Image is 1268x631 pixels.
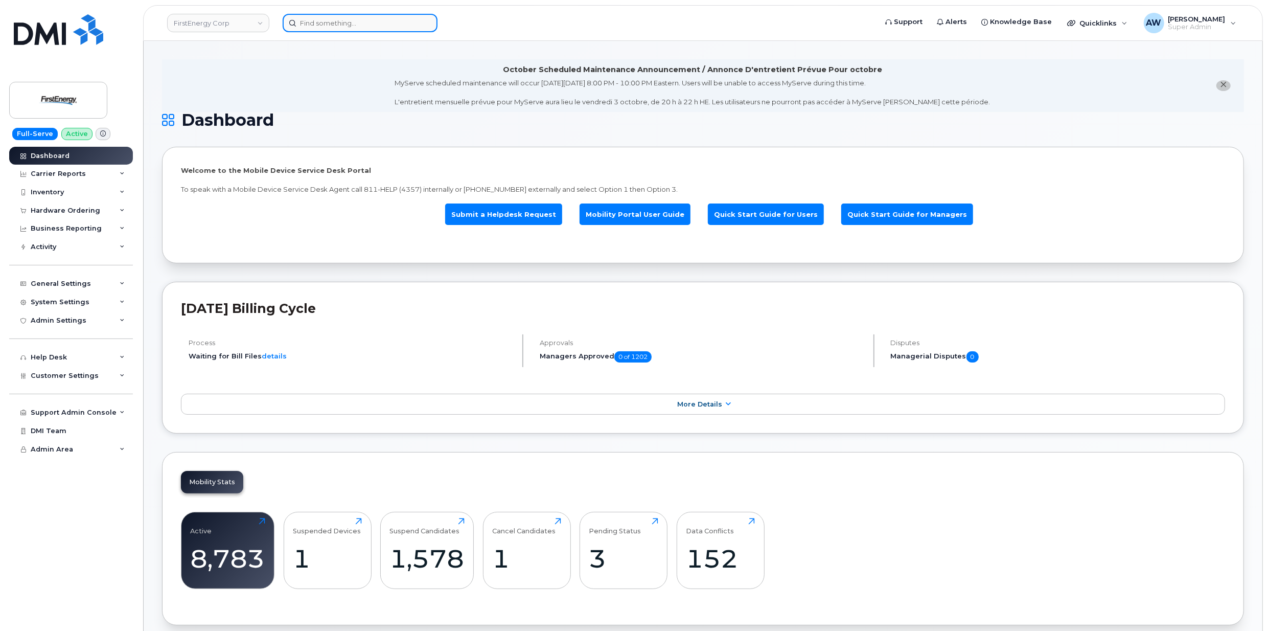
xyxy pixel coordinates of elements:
a: Active8,783 [191,518,265,583]
a: Quick Start Guide for Managers [841,204,973,226]
div: 152 [686,544,755,574]
h2: [DATE] Billing Cycle [181,301,1225,316]
a: Suspend Candidates1,578 [390,518,465,583]
div: Suspend Candidates [390,518,460,535]
div: MyServe scheduled maintenance will occur [DATE][DATE] 8:00 PM - 10:00 PM Eastern. Users will be u... [395,78,990,107]
h4: Disputes [891,339,1225,347]
h5: Managers Approved [540,351,865,363]
div: 3 [589,544,658,574]
p: Welcome to the Mobile Device Service Desk Portal [181,166,1225,175]
div: Active [191,518,212,535]
div: Cancel Candidates [492,518,556,535]
div: October Scheduled Maintenance Announcement / Annonce D'entretient Prévue Pour octobre [503,64,882,75]
div: Suspended Devices [293,518,361,535]
a: Submit a Helpdesk Request [445,204,562,226]
div: 1 [492,544,561,574]
a: Cancel Candidates1 [492,518,561,583]
span: More Details [677,400,722,408]
li: Waiting for Bill Files [189,351,514,361]
span: 0 of 1202 [614,351,652,363]
a: Mobility Portal User Guide [580,204,690,226]
div: Pending Status [589,518,641,535]
div: 1,578 [390,544,465,574]
p: To speak with a Mobile Device Service Desk Agent call 811-HELP (4357) internally or [PHONE_NUMBER... [181,185,1225,194]
a: details [262,352,287,360]
a: Suspended Devices1 [293,518,362,583]
iframe: Messenger Launcher [1224,587,1260,623]
h5: Managerial Disputes [891,351,1225,363]
button: close notification [1216,80,1231,91]
a: Pending Status3 [589,518,658,583]
div: 1 [293,544,362,574]
span: Dashboard [181,112,274,128]
span: 0 [966,351,979,363]
div: 8,783 [191,544,265,574]
h4: Process [189,339,514,347]
div: Data Conflicts [686,518,734,535]
h4: Approvals [540,339,865,347]
a: Quick Start Guide for Users [708,204,824,226]
a: Data Conflicts152 [686,518,755,583]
